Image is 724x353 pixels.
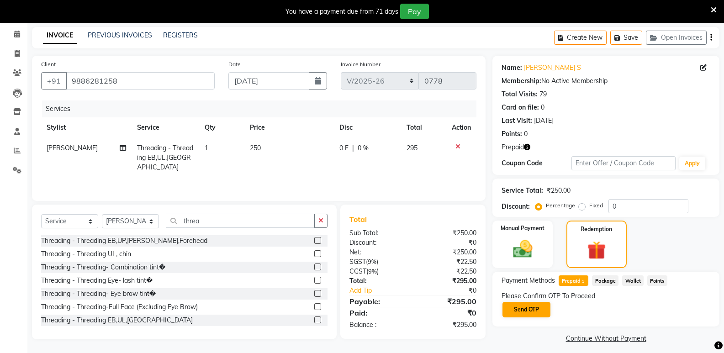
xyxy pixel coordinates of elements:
label: Manual Payment [501,224,544,232]
span: Payment Methods [502,276,555,285]
div: Threading - Threading EB,UL,[GEOGRAPHIC_DATA] [41,316,193,325]
div: 0 [541,103,544,112]
span: 1 [581,279,586,285]
div: Paid: [343,307,413,318]
div: Threading - Threading EB,UP,[PERSON_NAME],Forehead [41,236,207,246]
div: Points: [502,129,522,139]
a: REGISTERS [163,31,198,39]
label: Date [228,60,241,68]
span: 0 % [358,143,369,153]
input: Enter Offer / Coupon Code [571,156,676,170]
a: Continue Without Payment [494,334,718,343]
span: Points [647,275,667,286]
div: Name: [502,63,522,73]
div: Last Visit: [502,116,532,126]
span: Prepaid [559,275,588,286]
div: Threading - Threading UL, chin [41,249,131,259]
div: Service Total: [502,186,543,195]
a: Add Tip [343,286,425,295]
div: Threading - Threading Eye- lash tint� [41,276,153,285]
div: Discount: [502,202,530,211]
input: Search by Name/Mobile/Email/Code [66,72,215,90]
th: Price [244,117,334,138]
span: Package [592,275,618,286]
div: ₹0 [413,238,483,248]
button: Open Invoices [646,31,707,45]
div: Sub Total: [343,228,413,238]
img: _gift.svg [581,239,612,262]
th: Stylist [41,117,132,138]
div: ₹295.00 [413,276,483,286]
span: SGST [349,258,366,266]
th: Disc [334,117,402,138]
th: Qty [199,117,244,138]
div: You have a payment due from 71 days [285,7,398,16]
button: +91 [41,72,67,90]
span: 9% [368,258,376,265]
div: Threading - Threading- Eye brow tint� [41,289,156,299]
div: Payable: [343,296,413,307]
label: Invoice Number [341,60,380,68]
div: Services [42,100,483,117]
th: Action [446,117,476,138]
button: Apply [679,157,705,170]
img: _cash.svg [507,238,539,260]
span: 250 [250,144,261,152]
label: Client [41,60,56,68]
a: [PERSON_NAME] S [524,63,581,73]
div: ₹22.50 [413,257,483,267]
span: 1 [205,144,208,152]
span: Total [349,215,370,224]
div: [DATE] [534,116,554,126]
div: ₹250.00 [413,248,483,257]
div: 79 [539,90,547,99]
th: Total [401,117,446,138]
div: ( ) [343,267,413,276]
div: 0 [524,129,528,139]
div: Balance : [343,320,413,330]
label: Percentage [546,201,575,210]
div: Membership: [502,76,541,86]
span: Wallet [622,275,644,286]
div: Total: [343,276,413,286]
span: Threading - Threading EB,UL,[GEOGRAPHIC_DATA] [137,144,193,171]
div: Card on file: [502,103,539,112]
div: ₹295.00 [413,296,483,307]
button: Create New [554,31,607,45]
div: Please Confirm OTP To Proceed [502,291,710,301]
div: ₹0 [425,286,483,295]
span: 0 F [339,143,349,153]
span: 9% [368,268,377,275]
span: Prepaid [502,142,524,152]
div: ₹250.00 [547,186,571,195]
button: Save [610,31,642,45]
div: ₹0 [413,307,483,318]
div: Discount: [343,238,413,248]
button: Send OTP [502,302,550,317]
div: ₹22.50 [413,267,483,276]
div: Threading - Threading-Full Face (Excluding Eye Brow) [41,302,198,312]
a: PREVIOUS INVOICES [88,31,152,39]
span: | [352,143,354,153]
input: Search or Scan [166,214,315,228]
span: [PERSON_NAME] [47,144,98,152]
div: ₹295.00 [413,320,483,330]
div: No Active Membership [502,76,710,86]
label: Fixed [589,201,603,210]
div: Coupon Code [502,158,571,168]
div: Total Visits: [502,90,538,99]
div: Net: [343,248,413,257]
span: CGST [349,267,366,275]
span: 295 [407,144,417,152]
a: INVOICE [43,27,77,44]
div: Threading - Threading- Combination tint� [41,263,165,272]
label: Redemption [581,225,612,233]
button: Pay [400,4,429,19]
div: ₹250.00 [413,228,483,238]
th: Service [132,117,199,138]
div: ( ) [343,257,413,267]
